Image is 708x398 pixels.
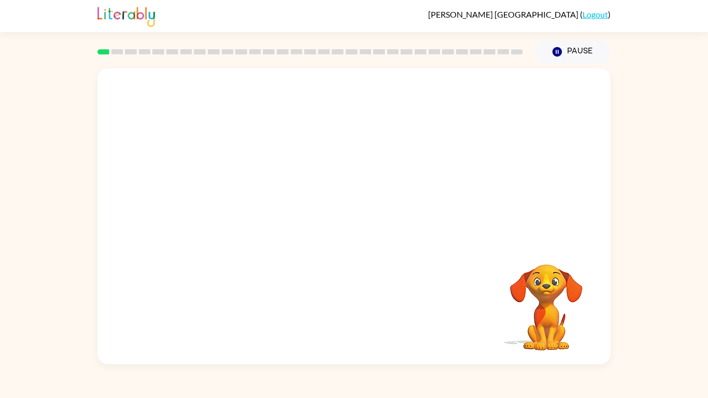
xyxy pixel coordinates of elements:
[97,4,155,27] img: Literably
[428,9,580,19] span: [PERSON_NAME] [GEOGRAPHIC_DATA]
[535,40,611,64] button: Pause
[494,248,598,352] video: Your browser must support playing .mp4 files to use Literably. Please try using another browser.
[428,9,611,19] div: ( )
[583,9,608,19] a: Logout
